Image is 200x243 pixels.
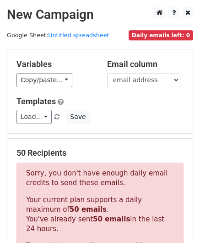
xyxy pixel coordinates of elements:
h5: 50 Recipients [16,148,184,158]
strong: 50 emails [70,205,107,214]
h5: Variables [16,59,93,69]
button: Save [66,110,90,124]
a: Templates [16,96,56,106]
a: Copy/paste... [16,73,72,87]
a: Load... [16,110,52,124]
small: Google Sheet: [7,32,109,39]
span: Daily emails left: 0 [129,30,193,40]
p: Your current plan supports a daily maximum of . You've already sent in the last 24 hours. [26,195,174,234]
h5: Email column [107,59,184,69]
a: Untitled spreadsheet [48,32,109,39]
a: Daily emails left: 0 [129,32,193,39]
p: Sorry, you don't have enough daily email credits to send these emails. [26,169,174,188]
strong: 50 emails [93,215,130,223]
h2: New Campaign [7,7,193,23]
